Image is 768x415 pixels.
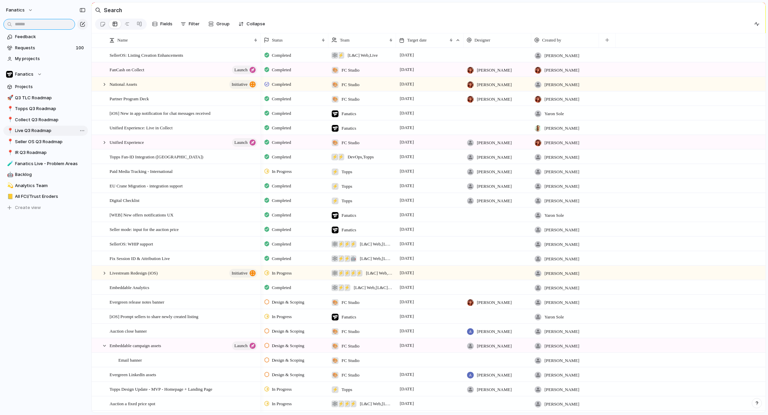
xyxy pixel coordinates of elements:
[332,357,339,364] div: 🎨
[118,356,142,364] span: Email banner
[477,386,512,393] span: [PERSON_NAME]
[544,227,579,233] span: [PERSON_NAME]
[398,51,416,59] span: [DATE]
[398,312,416,320] span: [DATE]
[160,21,172,27] span: Fields
[110,124,172,131] span: Unified Experience: Live in Collect
[15,71,34,78] span: Fanatics
[6,95,13,101] button: 🚀
[338,400,344,407] div: ⚡
[342,81,359,88] span: FC Studio
[110,385,212,393] span: Topps Design Update - MVP - Homepage + Landing Page
[15,55,86,62] span: My projects
[15,193,86,200] span: All FCI/Trust Eroders
[234,341,248,351] span: launch
[398,298,416,306] span: [DATE]
[3,32,88,42] a: Feedback
[110,254,170,262] span: Fix Session ID & Attribution Live
[3,148,88,158] a: 📍IR Q3 Roadmap
[272,284,291,291] span: Completed
[544,139,579,146] span: [PERSON_NAME]
[3,170,88,180] a: 🤖Backlog
[272,400,292,407] span: In Progress
[272,168,292,175] span: In Progress
[332,372,339,379] div: 🎨
[477,299,512,306] span: [PERSON_NAME]
[350,270,356,277] div: ⚡
[104,6,122,14] h2: Search
[272,154,291,160] span: Completed
[3,104,88,114] div: 📍Topps Q3 Roadmap
[477,328,512,335] span: [PERSON_NAME]
[342,212,356,219] span: Fanatics
[110,153,203,160] span: Topps Fan-ID Integration ([GEOGRAPHIC_DATA])
[544,401,579,408] span: [PERSON_NAME]
[272,52,291,59] span: Completed
[3,93,88,103] a: 🚀Q3 TLC Roadmap
[544,357,579,364] span: [PERSON_NAME]
[366,270,393,277] span: [L&C] Web , [L&C] Backend , [L&C] iOS , [L&C] Android , Design Team
[477,198,512,204] span: [PERSON_NAME]
[216,21,230,27] span: Group
[398,385,416,393] span: [DATE]
[15,33,86,40] span: Feedback
[15,204,41,211] span: Create view
[332,96,339,103] div: 🎨
[149,19,175,29] button: Fields
[544,212,564,219] span: Yaron Sole
[110,211,173,218] span: [WEB] New offers notifications UX
[272,226,291,233] span: Completed
[110,66,144,73] span: FanCash on Collect
[398,327,416,335] span: [DATE]
[332,386,339,393] div: ⚡
[110,341,161,349] span: Embeddable campaign assets
[332,168,339,175] div: ⚡
[342,110,356,117] span: Fanatics
[272,67,291,73] span: Completed
[340,37,350,44] span: Team
[110,370,156,378] span: Evergreen LinkedIn assets
[342,299,359,306] span: FC Studio
[272,255,291,262] span: Completed
[3,137,88,147] a: 📍Seller OS Q3 Roadmap
[6,193,13,200] button: 📒
[398,80,416,88] span: [DATE]
[360,255,393,262] span: [L&C] Web , [L&C] iOS , [L&C] Android , Data Engineering
[3,181,88,191] div: 💫Analytics Team
[110,196,139,204] span: Digital Checklist
[332,299,339,306] div: 🎨
[544,343,579,349] span: [PERSON_NAME]
[234,65,248,75] span: launch
[544,96,579,103] span: [PERSON_NAME]
[229,80,257,89] button: initiative
[544,328,579,335] span: [PERSON_NAME]
[7,94,12,102] div: 🚀
[331,241,338,248] div: 🕸
[7,149,12,157] div: 📍
[110,283,149,291] span: Embeddable Analytics
[7,105,12,113] div: 📍
[477,96,512,103] span: [PERSON_NAME]
[342,67,359,74] span: FC Studio
[272,386,292,393] span: In Progress
[3,191,88,202] div: 📒All FCI/Trust Eroders
[354,284,393,291] span: [L&C] Web , [L&C] Backend , Design Team
[15,160,86,167] span: Fanatics Live - Problem Areas
[398,153,416,161] span: [DATE]
[232,341,257,350] button: launch
[342,314,356,320] span: Fanatics
[3,5,37,16] button: fanatics
[342,386,352,393] span: Topps
[272,241,291,248] span: Completed
[272,270,292,277] span: In Progress
[342,168,352,175] span: Topps
[542,37,561,44] span: Created by
[342,372,359,379] span: FC Studio
[7,127,12,135] div: 📍
[344,241,350,248] div: ⚡
[7,171,12,179] div: 🤖
[6,171,13,178] button: 🤖
[544,314,564,320] span: Yaron Sole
